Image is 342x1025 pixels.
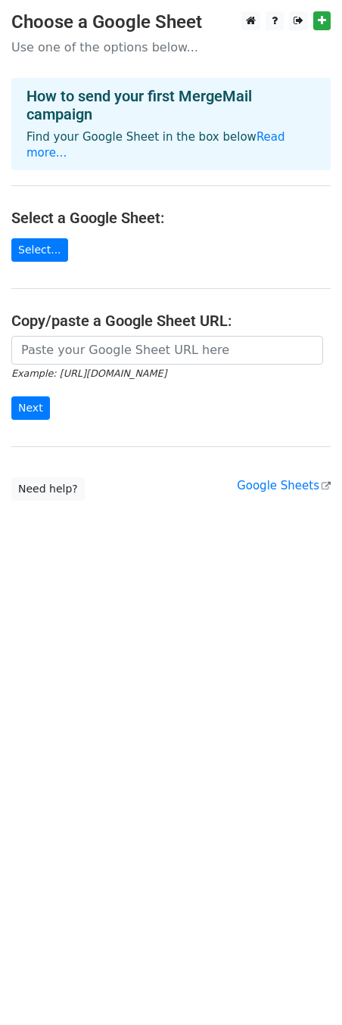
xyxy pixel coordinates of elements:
[11,396,50,420] input: Next
[11,238,68,262] a: Select...
[11,368,166,379] small: Example: [URL][DOMAIN_NAME]
[11,477,85,501] a: Need help?
[11,39,331,55] p: Use one of the options below...
[11,209,331,227] h4: Select a Google Sheet:
[237,479,331,492] a: Google Sheets
[26,129,316,161] p: Find your Google Sheet in the box below
[26,87,316,123] h4: How to send your first MergeMail campaign
[11,336,323,365] input: Paste your Google Sheet URL here
[11,312,331,330] h4: Copy/paste a Google Sheet URL:
[26,130,285,160] a: Read more...
[11,11,331,33] h3: Choose a Google Sheet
